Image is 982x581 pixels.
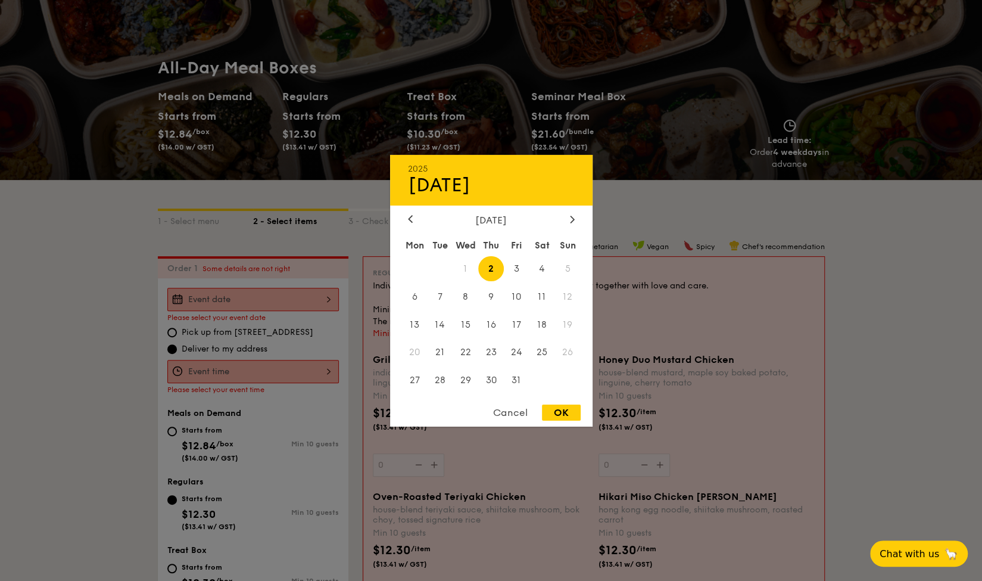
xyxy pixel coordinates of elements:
[478,284,504,309] span: 9
[478,256,504,281] span: 2
[478,368,504,393] span: 30
[453,312,478,337] span: 15
[870,540,968,567] button: Chat with us🦙
[408,173,575,196] div: [DATE]
[453,256,478,281] span: 1
[408,214,575,225] div: [DATE]
[402,284,428,309] span: 6
[478,340,504,365] span: 23
[402,312,428,337] span: 13
[555,256,581,281] span: 5
[478,234,504,256] div: Thu
[555,284,581,309] span: 12
[427,312,453,337] span: 14
[529,284,555,309] span: 11
[427,368,453,393] span: 28
[504,340,529,365] span: 24
[529,340,555,365] span: 25
[402,234,428,256] div: Mon
[453,368,478,393] span: 29
[427,340,453,365] span: 21
[427,284,453,309] span: 7
[504,368,529,393] span: 31
[504,312,529,337] span: 17
[504,234,529,256] div: Fri
[529,312,555,337] span: 18
[402,368,428,393] span: 27
[555,340,581,365] span: 26
[453,284,478,309] span: 8
[529,234,555,256] div: Sat
[427,234,453,256] div: Tue
[504,256,529,281] span: 3
[453,340,478,365] span: 22
[880,548,939,560] span: Chat with us
[478,312,504,337] span: 16
[481,405,540,421] div: Cancel
[542,405,581,421] div: OK
[408,163,575,173] div: 2025
[402,340,428,365] span: 20
[529,256,555,281] span: 4
[944,547,958,561] span: 🦙
[504,284,529,309] span: 10
[453,234,478,256] div: Wed
[555,312,581,337] span: 19
[555,234,581,256] div: Sun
